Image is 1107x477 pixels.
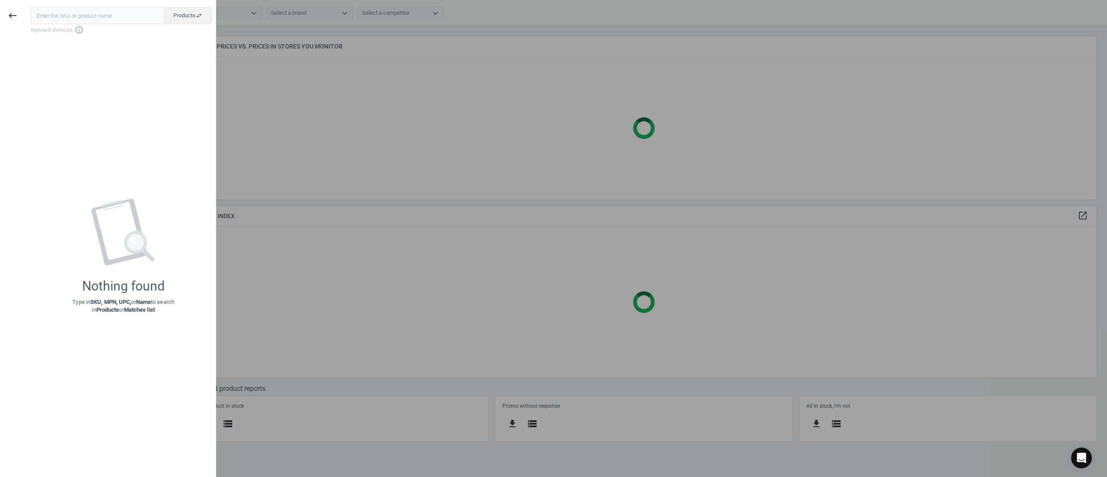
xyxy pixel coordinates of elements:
[72,298,174,314] p: Type in or to search in or
[96,306,119,313] strong: Products
[31,7,165,24] input: Enter the SKU or product name
[3,6,22,26] button: keyboard_backspace
[31,26,211,34] span: Keyboard shortcuts
[173,12,202,19] span: Products
[82,278,165,294] div: Nothing found
[136,299,151,305] strong: Name
[164,7,211,24] button: Productsswap_horiz
[1071,448,1092,468] div: Open Intercom Messenger
[195,12,202,19] i: swap_horiz
[75,26,83,34] i: info_outline
[7,10,18,21] i: keyboard_backspace
[124,306,155,313] strong: Matches list
[90,299,131,305] strong: SKU, MPN, UPC,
